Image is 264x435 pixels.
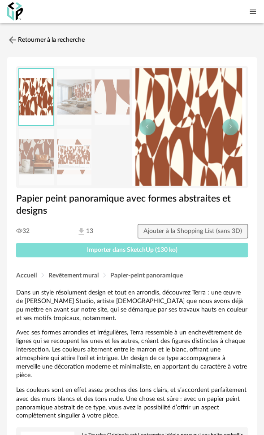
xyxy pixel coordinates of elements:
span: 32 [16,227,72,235]
span: Revêtement mural [48,272,99,279]
div: Breadcrumb [16,271,248,281]
span: Papier-peint panoramique [110,272,183,279]
span: Accueil [16,272,37,279]
p: Avec ses formes arrondies et irrégulières, Terra ressemble à un enchevêtrement de lignes qui se r... [16,329,248,379]
button: Importer dans SketchUp (130 ko) [16,243,248,257]
p: Dans un style résolument design et tout en arrondis, découvrez Terra : une œuvre de [PERSON_NAME]... [16,289,248,323]
span: 13 [77,227,133,236]
p: Les couleurs sont en effet assez proches des tons clairs, et s’accordent parfaitement avec des mu... [16,386,248,420]
img: thumbnail.png [132,68,246,186]
span: Ajouter à la Shopping List (sans 3D) [143,228,242,234]
img: 81a68b3f9d936612806c22759c5b.jpg [95,69,130,126]
button: Ajouter à la Shopping List (sans 3D) [138,224,248,238]
img: 8e107d5186c243ee1500d30bebf0.jpg [57,128,92,185]
img: 6035a393d9ac819aa7b898cfe59a.jpg [19,128,54,185]
h1: Papier peint panoramique avec formes abstraites et designs [16,193,248,217]
img: OXP [7,2,23,21]
img: svg+xml;base64,PHN2ZyB3aWR0aD0iMjQiIGhlaWdodD0iMjQiIHZpZXdCb3g9IjAgMCAyNCAyNCIgZmlsbD0ibm9uZSIgeG... [7,35,18,45]
img: thumbnail.png [19,69,53,125]
span: Importer dans SketchUp (130 ko) [87,247,177,253]
img: 9405c3174694e90263ffb68a34c0.jpg [57,69,92,126]
span: Menu icon [249,7,257,16]
a: Retourner à la recherche [7,30,85,50]
img: Téléchargements [77,227,86,236]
